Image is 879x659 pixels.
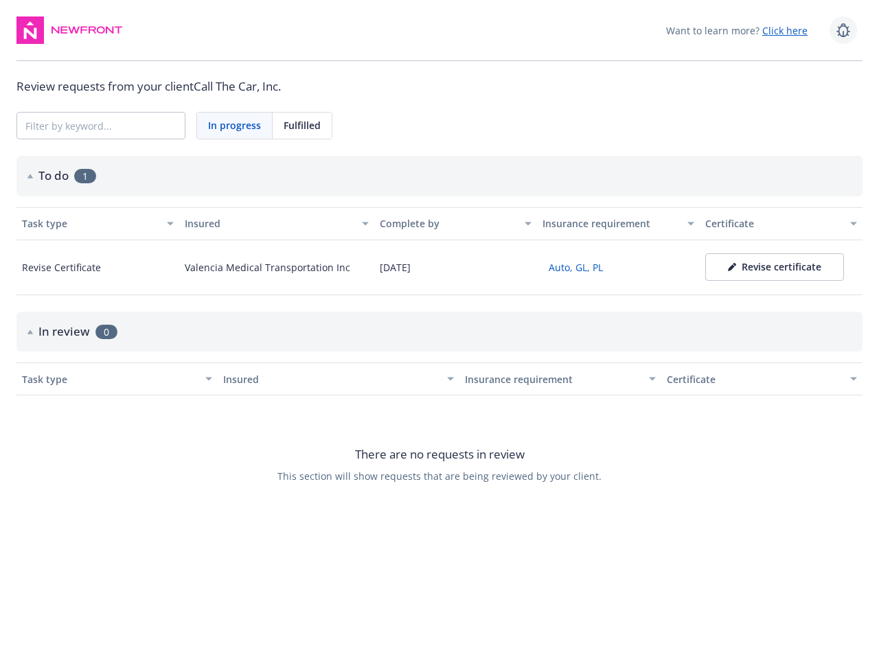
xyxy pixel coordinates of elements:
button: Certificate [700,207,863,240]
button: Revise certificate [705,253,844,281]
div: Insured [223,372,439,386]
span: Want to learn more? [666,23,808,38]
div: Task type [22,372,197,386]
h2: In review [38,323,90,340]
span: 0 [95,325,117,339]
img: Newfront Logo [49,23,124,37]
button: Auto, GL, PL [543,257,609,278]
button: Insurance requirement [459,362,661,395]
span: Fulfilled [284,118,321,132]
div: Revise certificate [728,260,821,274]
div: Insurance requirement [465,372,640,386]
div: Review requests from your client Call The Car, Inc. [16,78,863,95]
div: Insured [185,216,354,231]
div: [DATE] [380,260,411,275]
div: Revise Certificate [22,260,101,275]
button: Task type [16,362,218,395]
div: Task type [22,216,159,231]
h2: To do [38,167,69,185]
button: Insured [179,207,374,240]
span: This section will show requests that are being reviewed by your client. [277,469,602,483]
button: Complete by [374,207,537,240]
button: Insurance requirement [537,207,700,240]
a: Click here [762,24,808,37]
div: Certificate [667,372,842,386]
span: 1 [74,169,96,183]
input: Filter by keyword... [17,113,185,139]
div: Valencia Medical Transportation Inc [185,260,350,275]
div: Insurance requirement [543,216,679,231]
span: There are no requests in review [355,446,525,463]
button: Insured [218,362,459,395]
span: In progress [208,118,261,132]
img: navigator-logo.svg [16,16,44,44]
button: Task type [16,207,179,240]
div: Complete by [380,216,516,231]
button: Certificate [661,362,863,395]
div: Certificate [705,216,842,231]
a: Report a Bug [830,16,857,44]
